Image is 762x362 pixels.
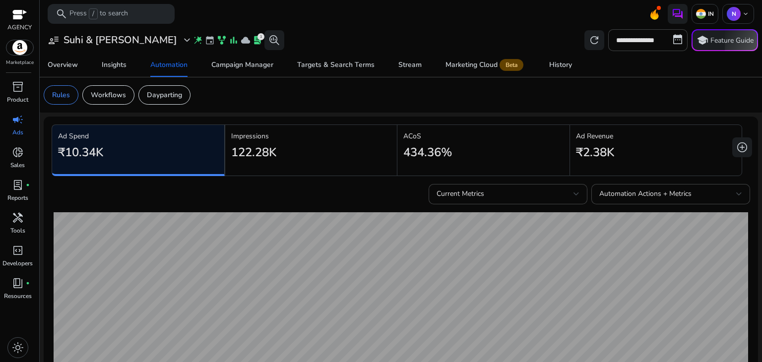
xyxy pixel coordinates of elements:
p: Press to search [69,8,128,19]
span: light_mode [12,342,24,354]
h2: ₹10.34K [58,145,103,160]
div: History [549,61,572,68]
p: Reports [7,193,28,202]
p: Ad Revenue [576,131,736,141]
p: Impressions [231,131,391,141]
span: Beta [500,59,523,71]
p: Product [7,95,28,104]
span: book_4 [12,277,24,289]
span: user_attributes [48,34,60,46]
div: Stream [398,61,422,68]
span: campaign [12,114,24,125]
span: bar_chart [229,35,239,45]
span: school [697,34,708,46]
h2: 122.28K [231,145,276,160]
button: search_insights [264,30,284,50]
img: in.svg [696,9,706,19]
span: event [205,35,215,45]
span: donut_small [12,146,24,158]
span: fiber_manual_record [26,281,30,285]
p: AGENCY [7,23,32,32]
span: search_insights [268,34,280,46]
span: / [89,8,98,19]
div: Overview [48,61,78,68]
div: Marketing Cloud [445,61,525,69]
p: ACoS [403,131,564,141]
p: Ad Spend [58,131,218,141]
p: Developers [2,259,33,268]
p: Sales [10,161,25,170]
p: Rules [52,90,70,100]
p: Resources [4,292,32,301]
span: expand_more [181,34,193,46]
p: N [727,7,741,21]
span: handyman [12,212,24,224]
span: inventory_2 [12,81,24,93]
div: Campaign Manager [211,61,273,68]
div: Insights [102,61,127,68]
p: Dayparting [147,90,182,100]
span: keyboard_arrow_down [742,10,750,18]
button: schoolFeature Guide [692,29,758,51]
button: refresh [584,30,604,50]
p: Marketplace [6,59,34,66]
h2: 434.36% [403,145,452,160]
span: fiber_manual_record [26,183,30,187]
p: Ads [12,128,23,137]
div: Automation [150,61,188,68]
button: add_circle [732,137,752,157]
p: Workflows [91,90,126,100]
span: lab_profile [253,35,262,45]
div: 1 [257,33,264,40]
span: family_history [217,35,227,45]
span: lab_profile [12,179,24,191]
h3: Suhi & [PERSON_NAME] [63,34,177,46]
span: Current Metrics [437,189,484,198]
h2: ₹2.38K [576,145,614,160]
span: wand_stars [193,35,203,45]
div: Targets & Search Terms [297,61,375,68]
span: add_circle [736,141,748,153]
span: code_blocks [12,244,24,256]
span: cloud [241,35,251,45]
p: IN [706,10,714,18]
span: refresh [588,34,600,46]
img: amazon.svg [6,40,33,55]
span: search [56,8,67,20]
p: Feature Guide [710,36,754,46]
p: Tools [10,226,25,235]
span: Automation Actions + Metrics [599,189,692,198]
